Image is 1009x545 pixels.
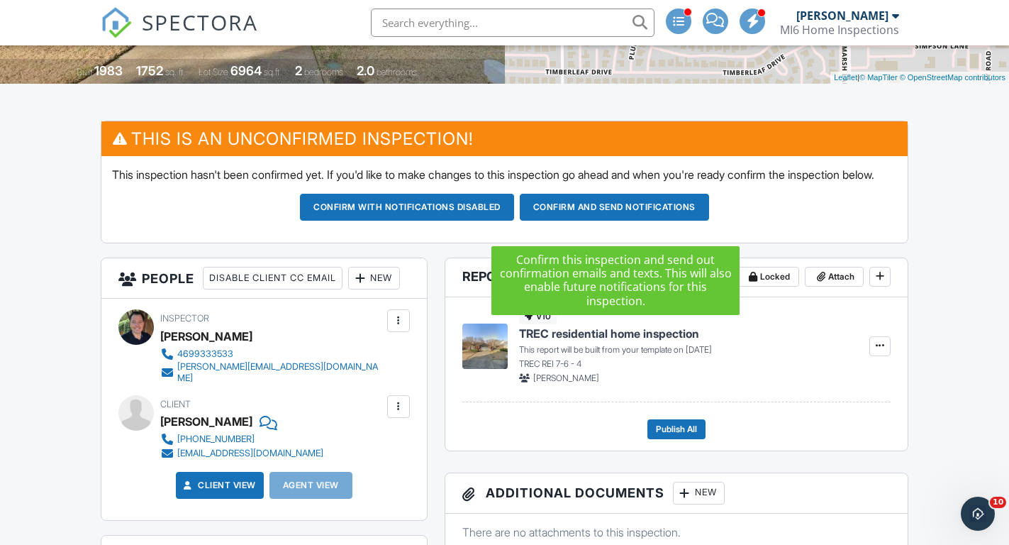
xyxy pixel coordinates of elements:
[101,19,258,49] a: SPECTORA
[796,9,888,23] div: [PERSON_NAME]
[177,348,233,360] div: 4699333533
[961,497,995,531] iframe: Intercom live chat
[181,478,256,492] a: Client View
[199,67,228,77] span: Lot Size
[160,399,191,409] span: Client
[165,67,185,77] span: sq. ft.
[371,9,654,37] input: Search everything...
[357,63,374,78] div: 2.0
[160,326,252,347] div: [PERSON_NAME]
[160,432,323,446] a: [PHONE_NUMBER]
[177,448,323,459] div: [EMAIL_ADDRESS][DOMAIN_NAME]
[94,63,123,78] div: 1983
[780,23,899,37] div: MI6 Home Inspections
[304,67,343,77] span: bedrooms
[112,167,896,182] p: This inspection hasn't been confirmed yet. If you'd like to make changes to this inspection go ah...
[990,497,1006,508] span: 10
[160,313,209,324] span: Inspector
[142,7,258,37] span: SPECTORA
[859,73,898,82] a: © MapTiler
[673,482,725,505] div: New
[136,63,163,78] div: 1752
[160,361,383,384] a: [PERSON_NAME][EMAIL_ADDRESS][DOMAIN_NAME]
[77,67,92,77] span: Built
[101,258,426,299] h3: People
[160,411,252,432] div: [PERSON_NAME]
[300,194,514,221] button: Confirm with notifications disabled
[101,7,132,38] img: The Best Home Inspection Software - Spectora
[295,63,302,78] div: 2
[462,524,891,540] p: There are no attachments to this inspection.
[377,67,417,77] span: bathrooms
[101,121,907,156] h3: This is an Unconfirmed Inspection!
[348,267,400,290] div: New
[264,67,281,77] span: sq.ft.
[520,194,709,221] button: Confirm and send notifications
[445,473,908,514] h3: Additional Documents
[230,63,262,78] div: 6964
[834,73,857,82] a: Leaflet
[177,434,255,445] div: [PHONE_NUMBER]
[177,361,383,384] div: [PERSON_NAME][EMAIL_ADDRESS][DOMAIN_NAME]
[900,73,1005,82] a: © OpenStreetMap contributors
[160,446,323,461] a: [EMAIL_ADDRESS][DOMAIN_NAME]
[203,267,342,290] div: Disable Client CC Email
[830,72,1009,84] div: |
[160,347,383,361] a: 4699333533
